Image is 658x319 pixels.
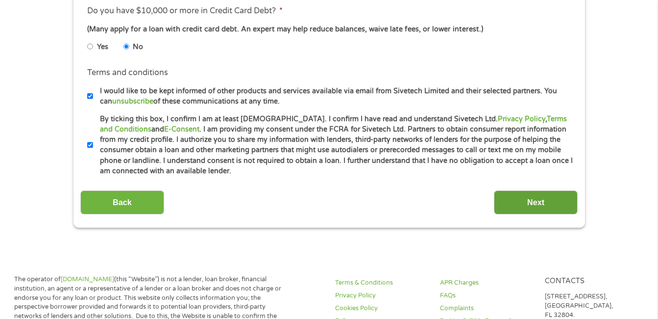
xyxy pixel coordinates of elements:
[440,278,533,288] a: APR Charges
[335,278,428,288] a: Terms & Conditions
[440,291,533,300] a: FAQs
[494,190,578,214] input: Next
[100,115,567,133] a: Terms and Conditions
[112,97,153,106] a: unsubscribe
[87,6,283,16] label: Do you have $10,000 or more in Credit Card Debt?
[87,24,570,35] div: (Many apply for a loan with credit card debt. An expert may help reduce balances, waive late fees...
[97,42,108,53] label: Yes
[164,125,199,133] a: E-Consent
[133,42,143,53] label: No
[545,277,638,286] h4: Contacts
[93,114,574,177] label: By ticking this box, I confirm I am at least [DEMOGRAPHIC_DATA]. I confirm I have read and unders...
[335,291,428,300] a: Privacy Policy
[61,275,114,283] a: [DOMAIN_NAME]
[80,190,164,214] input: Back
[93,86,574,107] label: I would like to be kept informed of other products and services available via email from Sivetech...
[87,68,168,78] label: Terms and conditions
[335,304,428,313] a: Cookies Policy
[498,115,545,123] a: Privacy Policy
[440,304,533,313] a: Complaints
